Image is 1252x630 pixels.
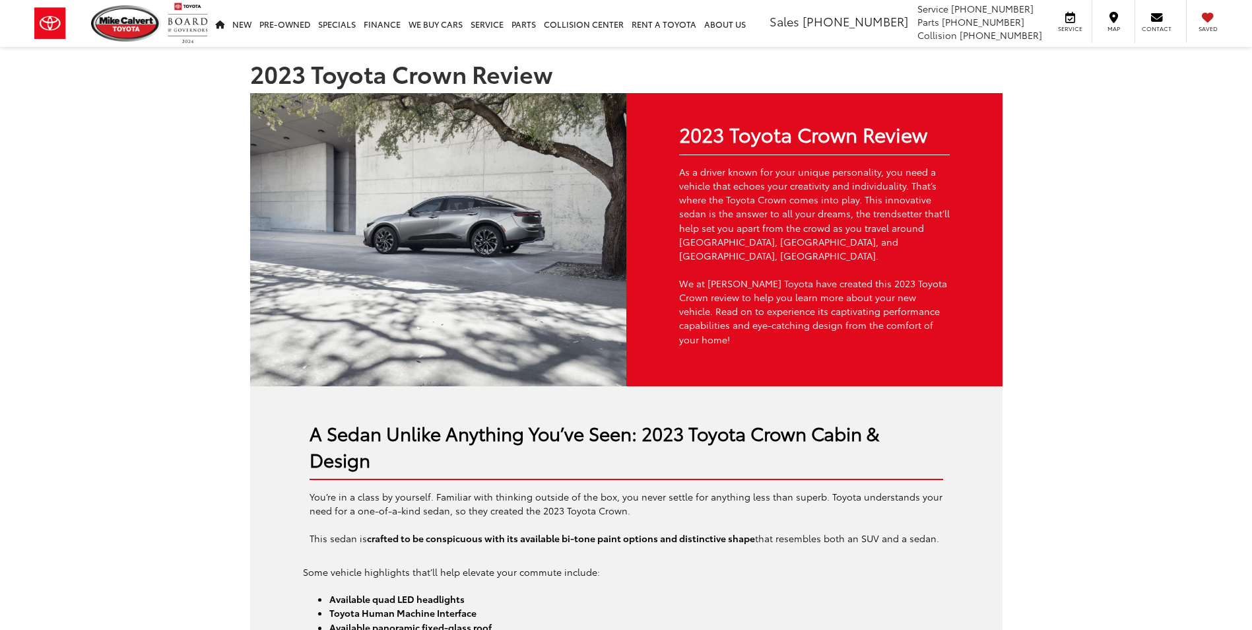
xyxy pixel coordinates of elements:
[303,565,950,579] div: Some vehicle highlights that’ll help elevate your commute include:
[1193,24,1222,33] span: Saved
[1055,24,1085,33] span: Service
[329,592,950,606] li: Available quad LED headlights
[310,490,943,518] div: You’re in a class by yourself. Familiar with thinking outside of the box, you never settle for an...
[329,606,950,620] li: Toyota Human Machine Interface
[310,419,943,472] div: A Sedan Unlike Anything You’ve Seen: 2023 Toyota Crown Cabin & Design
[803,13,908,30] span: [PHONE_NUMBER]
[942,15,1024,28] span: [PHONE_NUMBER]
[1142,24,1171,33] span: Contact
[367,532,755,545] strong: crafted to be conspicuous with its available bi-tone paint options and distinctive shape
[250,60,1003,87] h1: 2023 Toyota Crown Review
[1099,24,1128,33] span: Map
[960,28,1042,42] span: [PHONE_NUMBER]
[917,15,939,28] span: Parts
[917,28,957,42] span: Collision
[679,120,950,148] div: 2023 Toyota Crown Review
[679,277,950,347] div: We at [PERSON_NAME] Toyota have created this 2023 Toyota Crown review to help you learn more abou...
[770,13,799,30] span: Sales
[679,165,950,263] div: As a driver known for your unique personality, you need a vehicle that echoes your creativity and...
[951,2,1034,15] span: [PHONE_NUMBER]
[91,5,161,42] img: Mike Calvert Toyota
[917,2,948,15] span: Service
[310,532,943,545] div: This sedan is that resembles both an SUV and a sedan.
